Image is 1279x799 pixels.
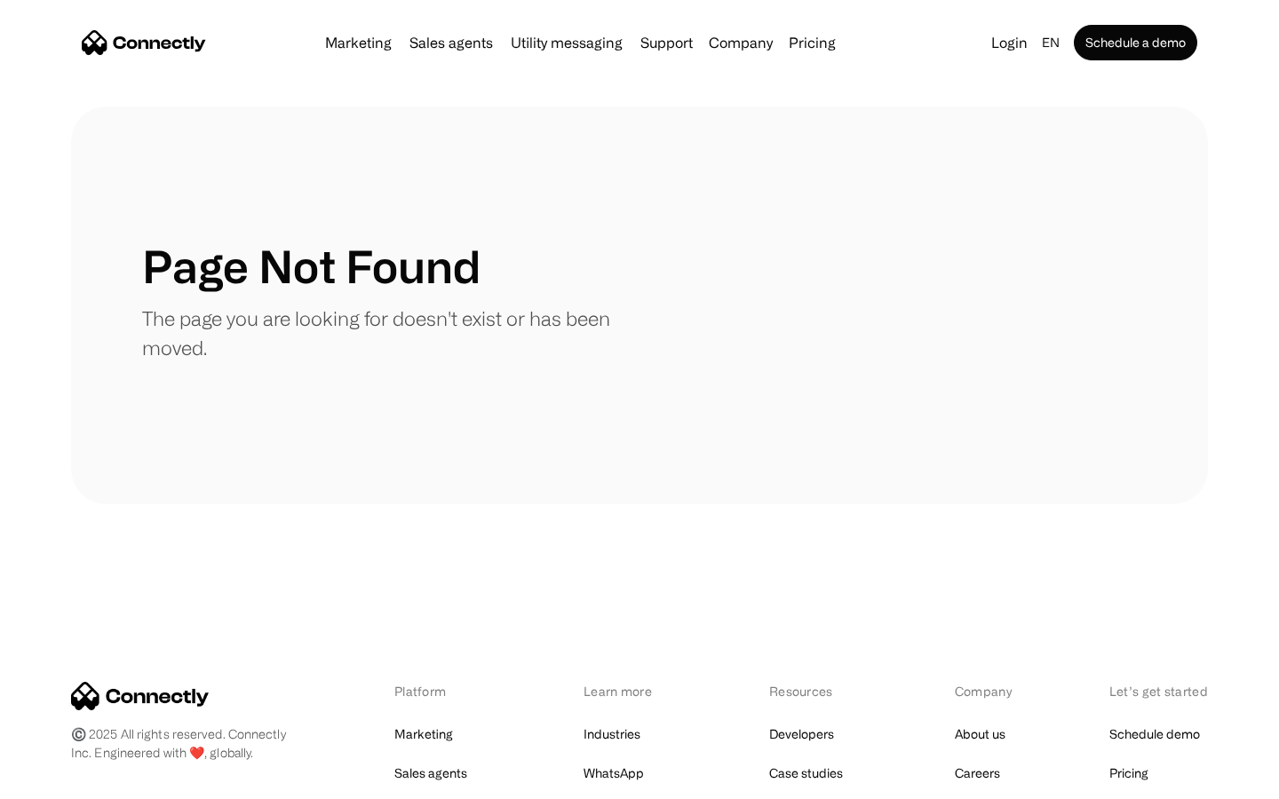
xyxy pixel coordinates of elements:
[1109,722,1200,747] a: Schedule demo
[1109,682,1208,700] div: Let’s get started
[504,36,630,50] a: Utility messaging
[18,766,107,793] aside: Language selected: English
[1074,25,1197,60] a: Schedule a demo
[394,761,467,786] a: Sales agents
[394,722,453,747] a: Marketing
[402,36,500,50] a: Sales agents
[394,682,491,700] div: Platform
[142,304,639,362] p: The page you are looking for doesn't exist or has been moved.
[955,722,1005,747] a: About us
[318,36,399,50] a: Marketing
[709,30,773,55] div: Company
[584,682,677,700] div: Learn more
[782,36,843,50] a: Pricing
[1042,30,1060,55] div: en
[703,30,778,55] div: Company
[769,682,862,700] div: Resources
[769,722,834,747] a: Developers
[1035,30,1070,55] div: en
[142,240,481,293] h1: Page Not Found
[955,761,1000,786] a: Careers
[633,36,700,50] a: Support
[584,722,640,747] a: Industries
[584,761,644,786] a: WhatsApp
[82,29,206,56] a: home
[984,30,1035,55] a: Login
[955,682,1017,700] div: Company
[1109,761,1148,786] a: Pricing
[769,761,843,786] a: Case studies
[36,768,107,793] ul: Language list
